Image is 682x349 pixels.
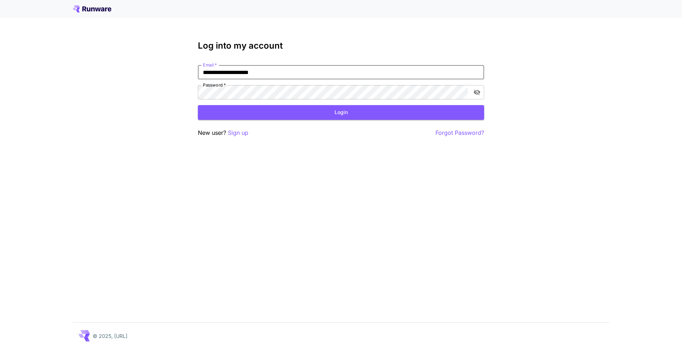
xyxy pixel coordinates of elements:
h3: Log into my account [198,41,484,51]
p: © 2025, [URL] [93,332,127,340]
button: toggle password visibility [471,86,483,99]
button: Sign up [228,128,248,137]
label: Email [203,62,217,68]
button: Forgot Password? [435,128,484,137]
button: Login [198,105,484,120]
label: Password [203,82,226,88]
p: New user? [198,128,248,137]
